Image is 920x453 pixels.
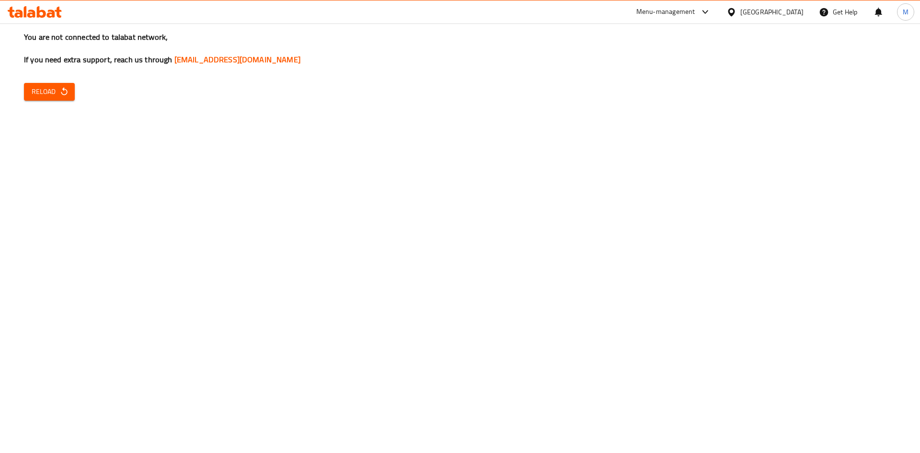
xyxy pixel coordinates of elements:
[636,6,695,18] div: Menu-management
[32,86,67,98] span: Reload
[24,32,896,65] h3: You are not connected to talabat network, If you need extra support, reach us through
[24,83,75,101] button: Reload
[903,7,908,17] span: M
[174,52,300,67] a: [EMAIL_ADDRESS][DOMAIN_NAME]
[740,7,804,17] div: [GEOGRAPHIC_DATA]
